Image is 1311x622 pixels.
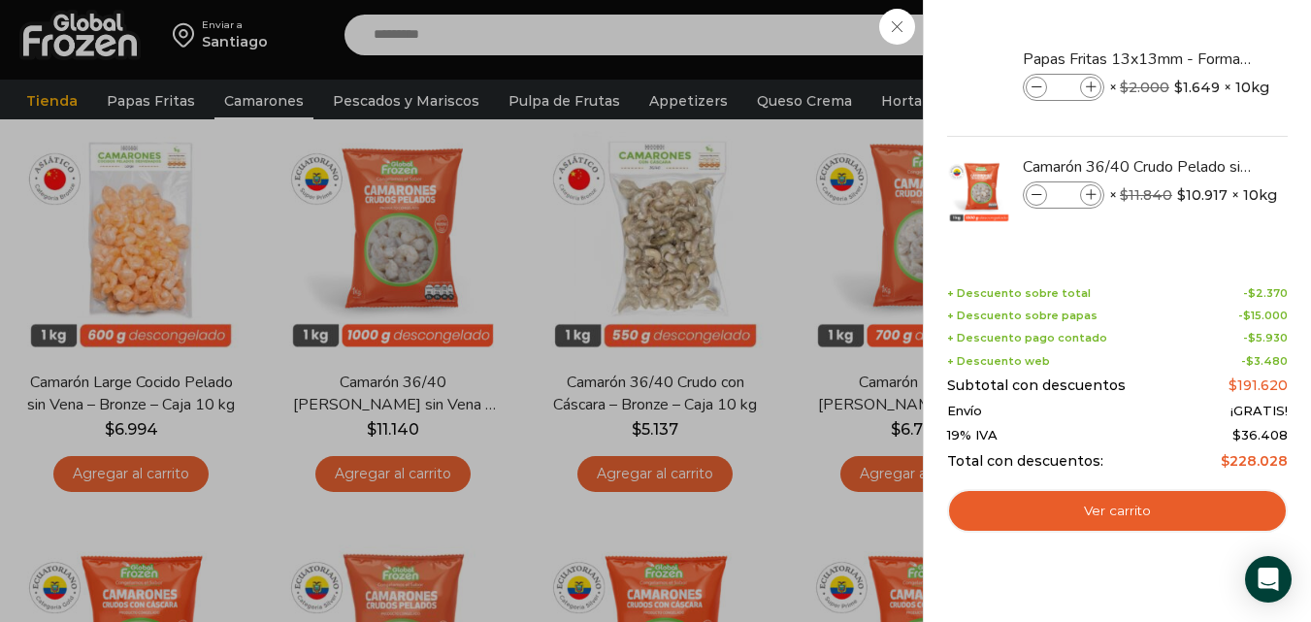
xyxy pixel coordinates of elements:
[1246,354,1254,368] span: $
[1246,354,1288,368] bdi: 3.480
[1243,309,1288,322] bdi: 15.000
[947,453,1103,470] span: Total con descuentos:
[1232,427,1241,442] span: $
[947,310,1098,322] span: + Descuento sobre papas
[947,377,1126,394] span: Subtotal con descuentos
[1109,74,1269,101] span: × × 10kg
[1174,78,1220,97] bdi: 1.649
[947,332,1107,344] span: + Descuento pago contado
[1241,355,1288,368] span: -
[1120,79,1169,96] bdi: 2.000
[1120,186,1129,204] span: $
[947,287,1091,300] span: + Descuento sobre total
[1023,156,1254,178] a: Camarón 36/40 Crudo Pelado sin Vena - Super Prime - Caja 10 kg
[1248,286,1288,300] bdi: 2.370
[1120,79,1129,96] span: $
[1229,376,1288,394] bdi: 191.620
[1248,286,1256,300] span: $
[947,428,998,443] span: 19% IVA
[947,355,1050,368] span: + Descuento web
[1245,556,1292,603] div: Open Intercom Messenger
[1221,452,1288,470] bdi: 228.028
[1109,181,1277,209] span: × × 10kg
[1023,49,1254,70] a: Papas Fritas 13x13mm - Formato 2,5 kg - Caja 10 kg
[947,489,1288,534] a: Ver carrito
[1248,331,1288,344] bdi: 5.930
[1243,287,1288,300] span: -
[1221,452,1229,470] span: $
[1248,331,1256,344] span: $
[1229,376,1237,394] span: $
[1238,310,1288,322] span: -
[1230,404,1288,419] span: ¡GRATIS!
[1232,427,1288,442] span: 36.408
[1243,309,1251,322] span: $
[1243,332,1288,344] span: -
[1120,186,1172,204] bdi: 11.840
[1049,77,1078,98] input: Product quantity
[1177,185,1228,205] bdi: 10.917
[1049,184,1078,206] input: Product quantity
[1174,78,1183,97] span: $
[947,404,982,419] span: Envío
[1177,185,1186,205] span: $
